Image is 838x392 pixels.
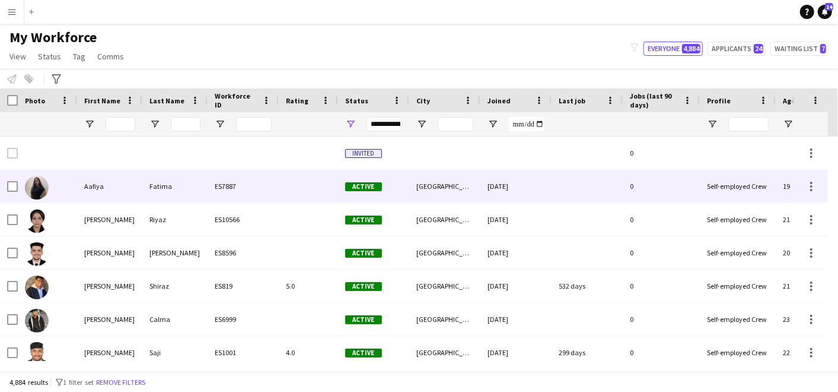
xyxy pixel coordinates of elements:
button: Applicants24 [708,42,766,56]
div: [PERSON_NAME] [77,336,142,369]
span: My Workforce [9,29,97,46]
div: [PERSON_NAME] [77,236,142,269]
a: 14 [818,5,832,19]
div: 0 [623,137,700,169]
span: Active [345,349,382,358]
button: Open Filter Menu [487,119,498,129]
app-action-btn: Advanced filters [49,72,63,86]
a: Comms [93,49,129,64]
div: ES7887 [208,170,279,203]
div: [PERSON_NAME] [77,203,142,236]
button: Open Filter Menu [416,119,427,129]
span: 24 [754,44,763,53]
span: Active [345,282,382,291]
div: 21 [776,270,826,302]
div: Saji [142,336,208,369]
div: ES8596 [208,236,279,269]
div: [DATE] [480,336,552,369]
span: City [416,96,430,105]
span: Comms [97,51,124,62]
span: Invited [345,149,382,158]
div: Self-employed Crew [700,336,776,369]
div: Fatima [142,170,208,203]
div: 20 [776,236,826,269]
span: Active [345,216,382,225]
div: 0 [623,336,700,369]
div: [GEOGRAPHIC_DATA] [409,270,480,302]
button: Everyone4,884 [643,42,703,56]
div: [GEOGRAPHIC_DATA] [409,303,480,336]
input: First Name Filter Input [106,117,135,131]
span: Workforce ID [215,91,257,109]
div: [GEOGRAPHIC_DATA] [409,170,480,203]
div: 21 [776,203,826,236]
span: Last job [559,96,585,105]
div: Riyaz [142,203,208,236]
span: Tag [73,51,85,62]
div: 0 [623,170,700,203]
div: [DATE] [480,170,552,203]
div: ES6999 [208,303,279,336]
span: Active [345,182,382,191]
span: Joined [487,96,511,105]
div: ES819 [208,270,279,302]
span: 4,884 [682,44,700,53]
a: Tag [68,49,90,64]
div: ES10566 [208,203,279,236]
input: City Filter Input [438,117,473,131]
button: Open Filter Menu [84,119,95,129]
span: Age [783,96,795,105]
div: 4.0 [279,336,338,369]
div: Self-employed Crew [700,270,776,302]
div: Calma [142,303,208,336]
div: Self-employed Crew [700,303,776,336]
div: [GEOGRAPHIC_DATA] [409,336,480,369]
span: Status [345,96,368,105]
button: Open Filter Menu [215,119,225,129]
div: 22 [776,336,826,369]
div: 0 [623,203,700,236]
div: Aafiya [77,170,142,203]
a: Status [33,49,66,64]
div: [PERSON_NAME] [77,303,142,336]
input: Profile Filter Input [728,117,769,131]
span: Rating [286,96,308,105]
div: [GEOGRAPHIC_DATA] [409,236,480,269]
span: 14 [825,3,833,11]
img: Aaron Calma [25,309,49,333]
span: Active [345,315,382,324]
span: Last Name [149,96,184,105]
img: Aaron Saji [25,342,49,366]
span: 1 filter set [63,378,94,387]
input: Joined Filter Input [509,117,544,131]
button: Open Filter Menu [149,119,160,129]
img: Aafiya Fatima [25,176,49,200]
div: Self-employed Crew [700,236,776,269]
div: 19 [776,170,826,203]
span: View [9,51,26,62]
input: Workforce ID Filter Input [236,117,272,131]
div: ES1001 [208,336,279,369]
button: Waiting list7 [770,42,829,56]
div: [DATE] [480,270,552,302]
div: 0 [623,236,700,269]
div: 0 [623,303,700,336]
div: [PERSON_NAME] [77,270,142,302]
div: 5.0 [279,270,338,302]
div: 0 [623,270,700,302]
span: Jobs (last 90 days) [630,91,678,109]
span: Active [345,249,382,258]
div: 23 [776,303,826,336]
button: Open Filter Menu [707,119,718,129]
a: View [5,49,31,64]
img: Aamir Muhammad Rashid [25,242,49,266]
input: Row Selection is disabled for this row (unchecked) [7,148,18,159]
input: Last Name Filter Input [171,117,200,131]
div: Self-employed Crew [700,203,776,236]
img: Aaqil Shiraz [25,276,49,299]
div: 532 days [552,270,623,302]
div: Self-employed Crew [700,170,776,203]
div: [DATE] [480,203,552,236]
button: Open Filter Menu [345,119,356,129]
div: [PERSON_NAME] [142,236,208,269]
